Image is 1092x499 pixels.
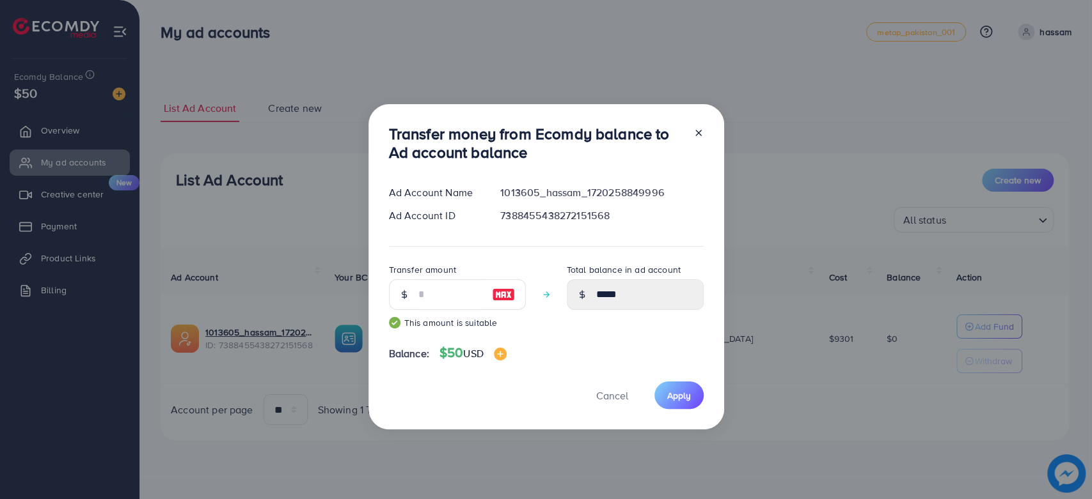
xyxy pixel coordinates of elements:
label: Total balance in ad account [567,263,681,276]
div: Ad Account ID [379,208,491,223]
img: guide [389,317,400,328]
div: 7388455438272151568 [490,208,713,223]
button: Apply [654,381,704,409]
img: image [492,287,515,302]
div: 1013605_hassam_1720258849996 [490,185,713,200]
button: Cancel [580,381,644,409]
span: Cancel [596,388,628,403]
div: Ad Account Name [379,185,491,200]
span: USD [463,346,483,360]
img: image [494,348,507,360]
span: Apply [667,389,691,402]
small: This amount is suitable [389,316,526,329]
span: Balance: [389,346,429,361]
label: Transfer amount [389,263,456,276]
h4: $50 [439,345,507,361]
h3: Transfer money from Ecomdy balance to Ad account balance [389,125,683,162]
